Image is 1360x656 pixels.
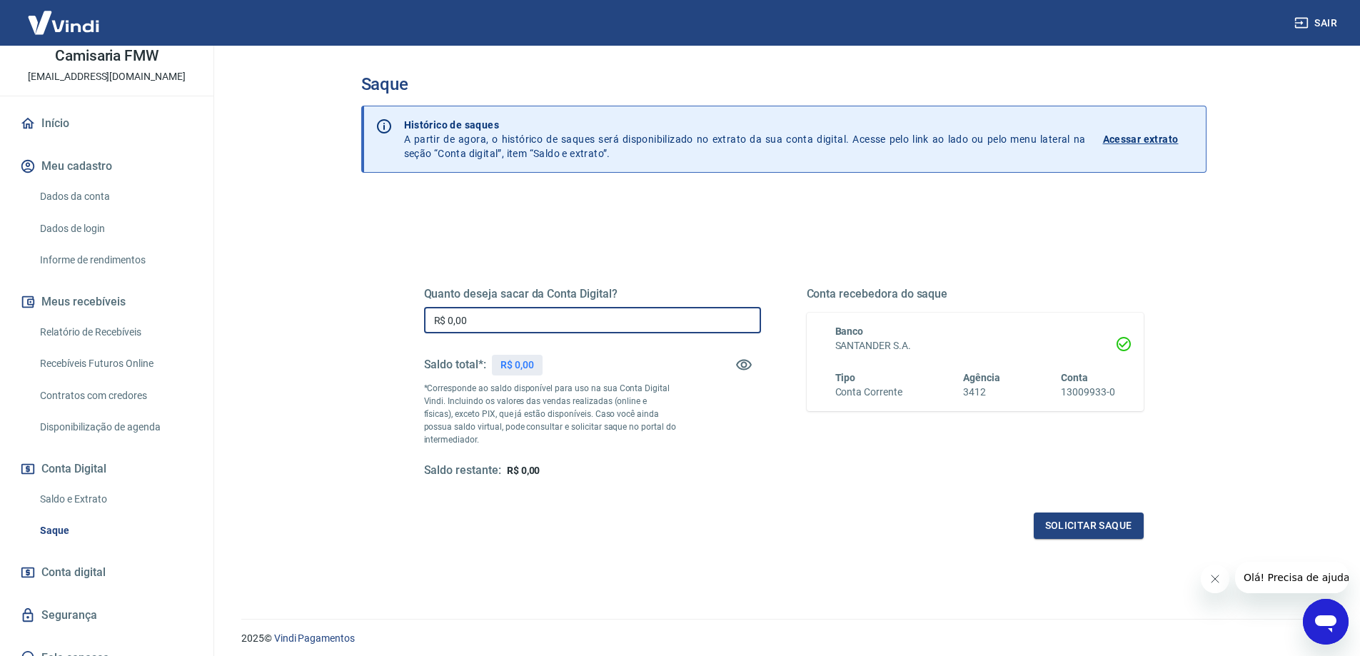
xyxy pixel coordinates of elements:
[34,349,196,378] a: Recebíveis Futuros Online
[500,358,534,373] p: R$ 0,00
[1061,385,1115,400] h6: 13009933-0
[34,381,196,410] a: Contratos com credores
[404,118,1086,132] p: Histórico de saques
[361,74,1207,94] h3: Saque
[1103,132,1179,146] p: Acessar extrato
[1103,118,1194,161] a: Acessar extrato
[17,151,196,182] button: Meu cadastro
[835,385,902,400] h6: Conta Corrente
[34,485,196,514] a: Saldo e Extrato
[807,287,1144,301] h5: Conta recebedora do saque
[274,632,355,644] a: Vindi Pagamentos
[1034,513,1144,539] button: Solicitar saque
[424,463,501,478] h5: Saldo restante:
[34,413,196,442] a: Disponibilização de agenda
[34,214,196,243] a: Dados de login
[1303,599,1349,645] iframe: Botão para abrir a janela de mensagens
[1201,565,1229,593] iframe: Fechar mensagem
[424,358,486,372] h5: Saldo total*:
[9,10,120,21] span: Olá! Precisa de ajuda?
[34,318,196,347] a: Relatório de Recebíveis
[17,1,110,44] img: Vindi
[404,118,1086,161] p: A partir de agora, o histórico de saques será disponibilizado no extrato da sua conta digital. Ac...
[34,182,196,211] a: Dados da conta
[835,338,1115,353] h6: SANTANDER S.A.
[1291,10,1343,36] button: Sair
[1235,562,1349,593] iframe: Mensagem da empresa
[34,246,196,275] a: Informe de rendimentos
[34,516,196,545] a: Saque
[241,631,1326,646] p: 2025 ©
[17,600,196,631] a: Segurança
[41,562,106,582] span: Conta digital
[1061,372,1088,383] span: Conta
[507,465,540,476] span: R$ 0,00
[17,557,196,588] a: Conta digital
[963,372,1000,383] span: Agência
[28,69,186,84] p: [EMAIL_ADDRESS][DOMAIN_NAME]
[17,453,196,485] button: Conta Digital
[424,287,761,301] h5: Quanto deseja sacar da Conta Digital?
[424,382,677,446] p: *Corresponde ao saldo disponível para uso na sua Conta Digital Vindi. Incluindo os valores das ve...
[963,385,1000,400] h6: 3412
[835,326,864,337] span: Banco
[17,286,196,318] button: Meus recebíveis
[17,108,196,139] a: Início
[55,49,158,64] p: Camisaria FMW
[835,372,856,383] span: Tipo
